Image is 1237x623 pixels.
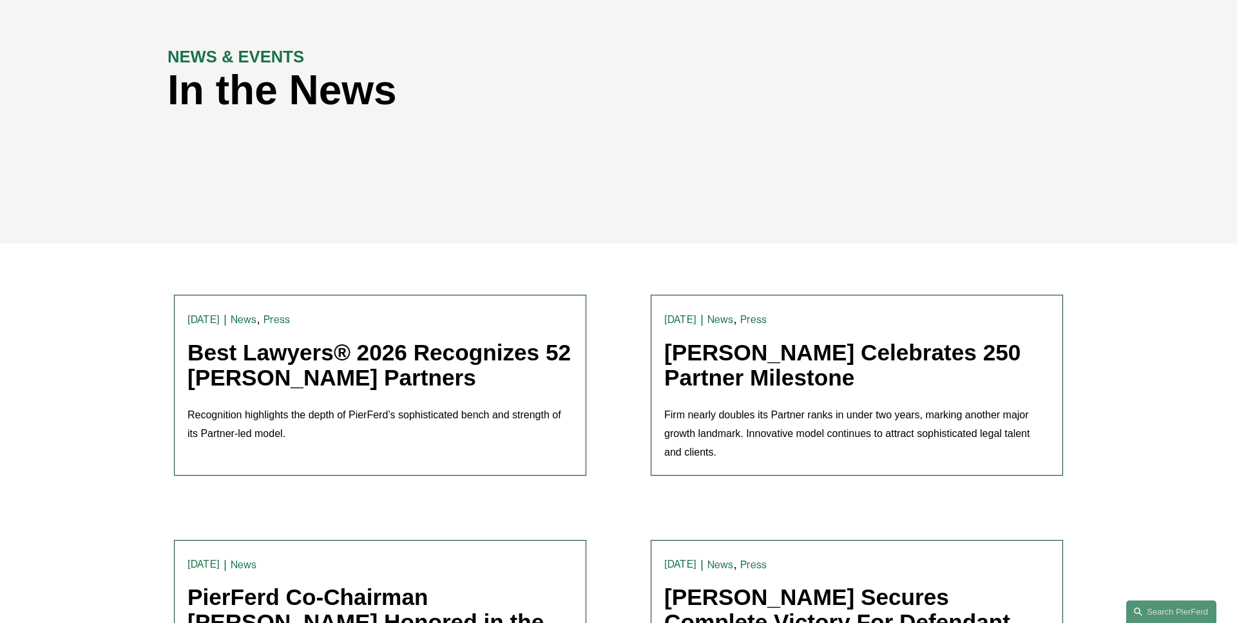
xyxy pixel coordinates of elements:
[187,406,573,443] p: Recognition highlights the depth of PierFerd’s sophisticated bench and strength of its Partner-le...
[264,313,290,326] a: Press
[664,406,1050,461] p: Firm nearly doubles its Partner ranks in under two years, marking another major growth landmark. ...
[664,315,696,325] time: [DATE]
[707,559,734,571] a: News
[231,313,257,326] a: News
[231,559,257,571] a: News
[257,312,260,326] span: ,
[740,559,767,571] a: Press
[734,557,737,571] span: ,
[707,313,734,326] a: News
[1126,600,1216,623] a: Search this site
[187,340,571,390] a: Best Lawyers® 2026 Recognizes 52 [PERSON_NAME] Partners
[740,313,767,326] a: Press
[664,559,696,570] time: [DATE]
[168,67,844,114] h1: In the News
[187,559,220,570] time: [DATE]
[187,315,220,325] time: [DATE]
[734,312,737,326] span: ,
[168,48,304,66] strong: NEWS & EVENTS
[664,340,1021,390] a: [PERSON_NAME] Celebrates 250 Partner Milestone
